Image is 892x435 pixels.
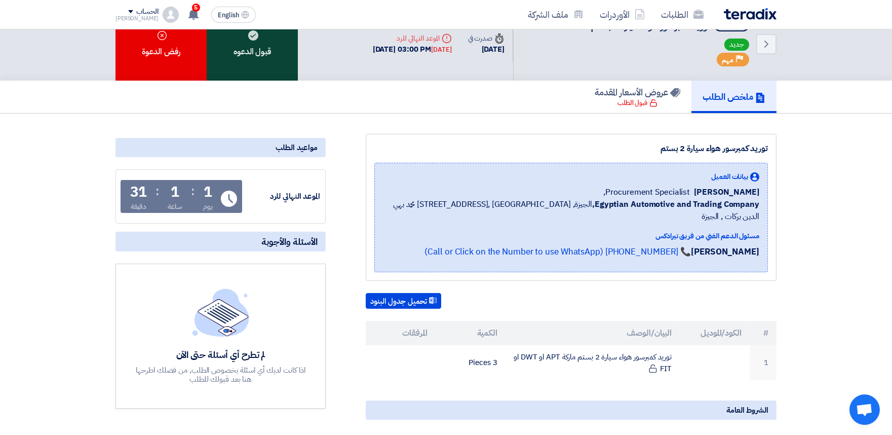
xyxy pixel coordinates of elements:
div: مواعيد الطلب [115,138,326,157]
span: الشروط العامة [726,405,768,416]
a: عروض الأسعار المقدمة قبول الطلب [584,81,691,113]
th: المرفقات [366,321,436,345]
div: اذا كانت لديك أي اسئلة بخصوص الطلب, من فضلك اطرحها هنا بعد قبولك للطلب [135,366,307,384]
div: [DATE] 03:00 PM [373,44,452,55]
th: الكمية [436,321,506,345]
div: صدرت في [468,33,505,44]
div: [DATE] [468,44,505,55]
th: البيان/الوصف [506,321,680,345]
div: [PERSON_NAME] [115,16,159,21]
span: الجيزة, [GEOGRAPHIC_DATA] ,[STREET_ADDRESS] محمد بهي الدين بركات , الجيزة [383,198,759,223]
th: # [750,321,777,345]
div: قبول الدعوه [207,7,298,81]
div: لم تطرح أي أسئلة حتى الآن [135,349,307,360]
div: رفض الدعوة [115,7,207,81]
button: تحميل جدول البنود [366,293,441,309]
img: Teradix logo [724,8,777,20]
span: الأسئلة والأجوبة [261,236,318,247]
div: الموعد النهائي للرد [373,33,452,44]
span: جديد [724,39,749,51]
div: قبول الطلب [617,98,657,108]
div: دقيقة [131,201,146,212]
div: : [156,182,159,200]
div: [DATE] [431,45,451,55]
div: #71041 [719,22,744,29]
a: الأوردرات [592,3,653,26]
div: : [191,182,195,200]
div: يوم [203,201,213,212]
div: الموعد النهائي للرد [244,191,320,202]
div: 1 [204,185,212,199]
div: ساعة [168,201,182,212]
div: الحساب [136,8,158,16]
td: 3 Pieces [436,345,506,380]
div: 31 [130,185,147,199]
b: Egyptian Automotive and Trading Company, [592,198,759,210]
a: ملخص الطلب [691,81,777,113]
img: profile_test.png [163,7,179,23]
div: توريد كمبرسور هواء سيارة 2 بستم [374,142,768,155]
a: ملف الشركة [520,3,592,26]
span: مهم [722,55,733,65]
strong: [PERSON_NAME] [691,245,759,258]
div: مسئول الدعم الفني من فريق تيرادكس [383,231,759,241]
td: توريد كمبرسور هواء سيارة 2 بستم ماركة APT او DWT او FIT [506,345,680,380]
h5: ملخص الطلب [703,91,765,102]
a: Open chat [849,394,880,425]
span: [PERSON_NAME] [694,186,759,198]
td: 1 [750,345,777,380]
span: Procurement Specialist, [604,186,690,198]
a: الطلبات [653,3,712,26]
a: 📞 [PHONE_NUMBER] (Call or Click on the Number to use WhatsApp) [424,245,691,258]
button: English [211,7,256,23]
h5: عروض الأسعار المقدمة [595,86,680,98]
span: English [218,12,239,19]
span: 5 [192,4,200,12]
th: الكود/الموديل [680,321,750,345]
div: 1 [171,185,179,199]
img: empty_state_list.svg [192,288,249,336]
span: بيانات العميل [711,171,748,182]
